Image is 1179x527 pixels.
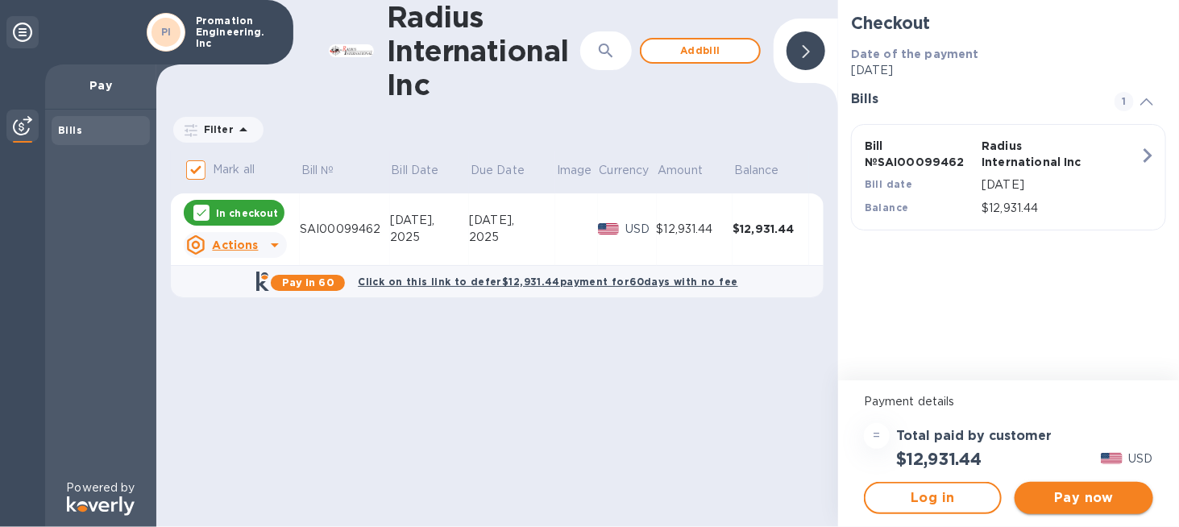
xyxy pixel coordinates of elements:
[390,229,470,246] div: 2025
[197,122,234,136] p: Filter
[896,449,982,469] h2: $12,931.44
[66,479,135,496] p: Powered by
[301,162,334,179] p: Bill №
[865,201,909,214] b: Balance
[1129,450,1153,467] p: USD
[282,276,334,288] b: Pay in 60
[733,221,809,237] div: $12,931.44
[67,496,135,516] img: Logo
[865,178,913,190] b: Bill date
[982,200,1140,217] p: $12,931.44
[982,176,1140,193] p: [DATE]
[896,429,1052,444] h3: Total paid by customer
[864,393,1153,410] p: Payment details
[864,423,890,449] div: =
[851,92,1095,107] h3: Bills
[58,124,82,136] b: Bills
[878,488,987,508] span: Log in
[471,162,546,179] span: Due Date
[390,212,470,229] div: [DATE],
[851,13,1166,33] h2: Checkout
[658,162,703,179] p: Amount
[864,482,1002,514] button: Log in
[658,162,724,179] span: Amount
[982,138,1092,170] p: Radius International Inc
[300,221,390,238] div: SAI00099462
[1101,453,1123,464] img: USD
[391,162,459,179] span: Bill Date
[598,223,620,234] img: USD
[469,229,555,246] div: 2025
[851,124,1166,230] button: Bill №SAI00099462Radius International IncBill date[DATE]Balance$12,931.44
[358,276,737,288] b: Click on this link to defer $12,931.44 payment for 60 days with no fee
[734,162,800,179] span: Balance
[599,162,649,179] p: Currency
[734,162,779,179] p: Balance
[1115,92,1134,111] span: 1
[391,162,438,179] p: Bill Date
[851,48,979,60] b: Date of the payment
[301,162,355,179] span: Bill №
[654,41,746,60] span: Add bill
[625,221,656,238] p: USD
[557,162,592,179] p: Image
[865,138,975,170] p: Bill № SAI00099462
[216,206,278,220] p: In checkout
[1015,482,1152,514] button: Pay now
[196,15,276,49] p: Promation Engineering. Inc
[657,221,733,238] div: $12,931.44
[213,161,255,178] p: Mark all
[1027,488,1140,508] span: Pay now
[161,26,172,38] b: PI
[471,162,525,179] p: Due Date
[851,62,1166,79] p: [DATE]
[212,239,258,251] u: Actions
[469,212,555,229] div: [DATE],
[640,38,761,64] button: Addbill
[58,77,143,93] p: Pay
